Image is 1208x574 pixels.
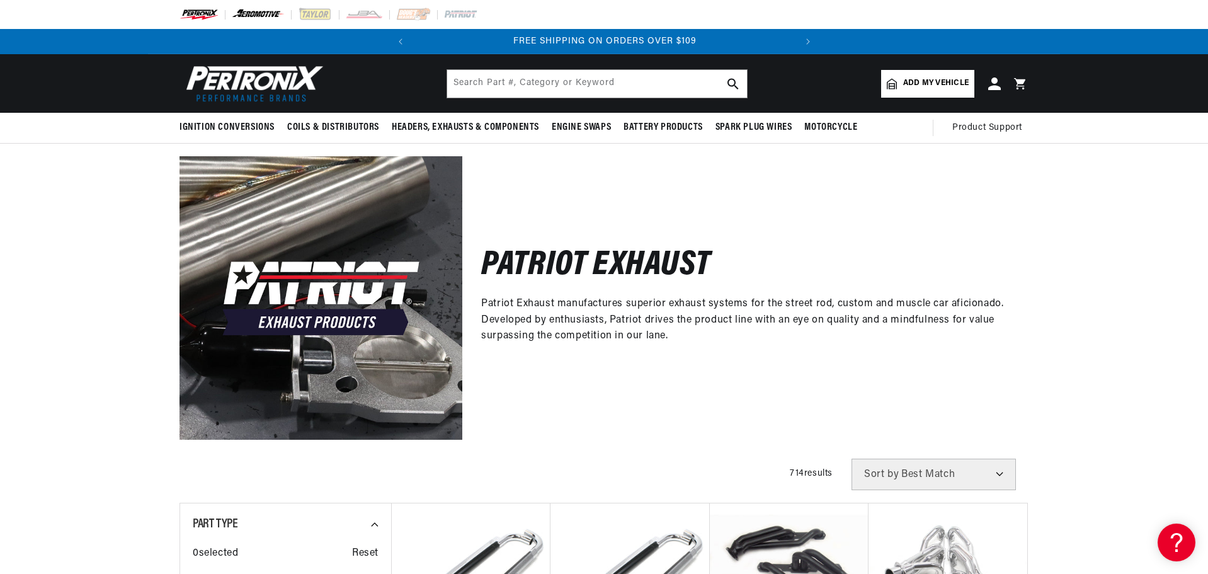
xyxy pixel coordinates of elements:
[903,77,969,89] span: Add my vehicle
[193,546,238,562] span: 0 selected
[281,113,385,142] summary: Coils & Distributors
[545,113,617,142] summary: Engine Swaps
[414,35,796,49] div: 2 of 2
[852,459,1016,490] select: Sort by
[287,121,379,134] span: Coils & Distributors
[193,518,237,531] span: Part Type
[447,70,747,98] input: Search Part #, Category or Keyword
[481,296,1010,345] p: Patriot Exhaust manufactures superior exhaust systems for the street rod, custom and muscle car a...
[952,121,1022,135] span: Product Support
[414,35,796,49] div: Announcement
[624,121,703,134] span: Battery Products
[715,121,792,134] span: Spark Plug Wires
[179,113,281,142] summary: Ignition Conversions
[795,29,821,54] button: Translation missing: en.sections.announcements.next_announcement
[864,469,899,479] span: Sort by
[392,121,539,134] span: Headers, Exhausts & Components
[148,29,1060,54] slideshow-component: Translation missing: en.sections.announcements.announcement_bar
[719,70,747,98] button: search button
[804,121,857,134] span: Motorcycle
[952,113,1029,143] summary: Product Support
[790,469,833,478] span: 714 results
[388,29,413,54] button: Translation missing: en.sections.announcements.previous_announcement
[352,546,379,562] span: Reset
[881,70,974,98] a: Add my vehicle
[798,113,863,142] summary: Motorcycle
[513,37,697,46] span: FREE SHIPPING ON ORDERS OVER $109
[481,251,710,281] h2: Patriot Exhaust
[179,121,275,134] span: Ignition Conversions
[552,121,611,134] span: Engine Swaps
[709,113,799,142] summary: Spark Plug Wires
[179,156,462,439] img: Patriot Exhaust
[179,62,324,105] img: Pertronix
[385,113,545,142] summary: Headers, Exhausts & Components
[617,113,709,142] summary: Battery Products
